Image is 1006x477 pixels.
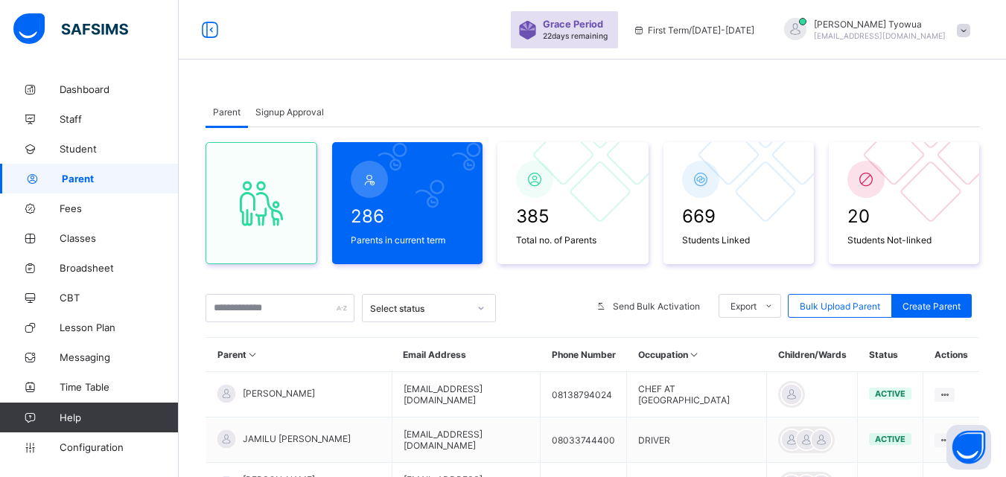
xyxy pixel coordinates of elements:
img: sticker-purple.71386a28dfed39d6af7621340158ba97.svg [518,21,537,39]
span: Signup Approval [255,106,324,118]
td: 08138794024 [541,372,627,417]
td: 08033744400 [541,417,627,463]
span: 385 [516,205,629,227]
span: active [875,388,905,399]
span: Staff [60,113,179,125]
span: Classes [60,232,179,244]
th: Actions [923,338,979,372]
span: active [875,434,905,444]
span: 286 [351,205,464,227]
th: Occupation [627,338,767,372]
span: Student [60,143,179,155]
span: [PERSON_NAME] [243,388,315,399]
span: Parent [213,106,241,118]
span: [PERSON_NAME] Tyowua [814,19,946,30]
i: Sort in Ascending Order [246,349,259,360]
span: 669 [682,205,795,227]
span: Students Linked [682,234,795,246]
div: LorettaTyowua [769,18,978,42]
span: Bulk Upload Parent [800,301,880,312]
th: Status [858,338,923,372]
span: Parents in current term [351,234,464,246]
img: safsims [13,13,128,45]
span: session/term information [633,25,754,36]
th: Phone Number [541,338,627,372]
div: Select status [370,303,468,314]
i: Sort in Ascending Order [688,349,701,360]
span: CBT [60,292,179,304]
span: Lesson Plan [60,321,179,333]
th: Children/Wards [767,338,858,372]
span: Fees [60,202,179,214]
span: Dashboard [60,83,179,95]
td: CHEF AT [GEOGRAPHIC_DATA] [627,372,767,417]
span: Messaging [60,351,179,363]
button: Open asap [946,425,991,470]
td: DRIVER [627,417,767,463]
span: Send Bulk Activation [613,301,700,312]
span: Help [60,412,178,423]
span: 20 [847,205,961,227]
span: Parent [62,173,179,185]
td: [EMAIL_ADDRESS][DOMAIN_NAME] [392,372,541,417]
th: Parent [206,338,392,372]
span: [EMAIL_ADDRESS][DOMAIN_NAME] [814,31,946,40]
span: 22 days remaining [543,31,608,40]
span: Create Parent [902,301,961,312]
span: Students Not-linked [847,234,961,246]
th: Email Address [392,338,541,372]
span: Export [730,301,757,312]
span: JAMILU [PERSON_NAME] [243,433,351,444]
span: Grace Period [543,19,603,30]
td: [EMAIL_ADDRESS][DOMAIN_NAME] [392,417,541,463]
span: Total no. of Parents [516,234,629,246]
span: Configuration [60,441,178,453]
span: Time Table [60,381,179,393]
span: Broadsheet [60,262,179,274]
